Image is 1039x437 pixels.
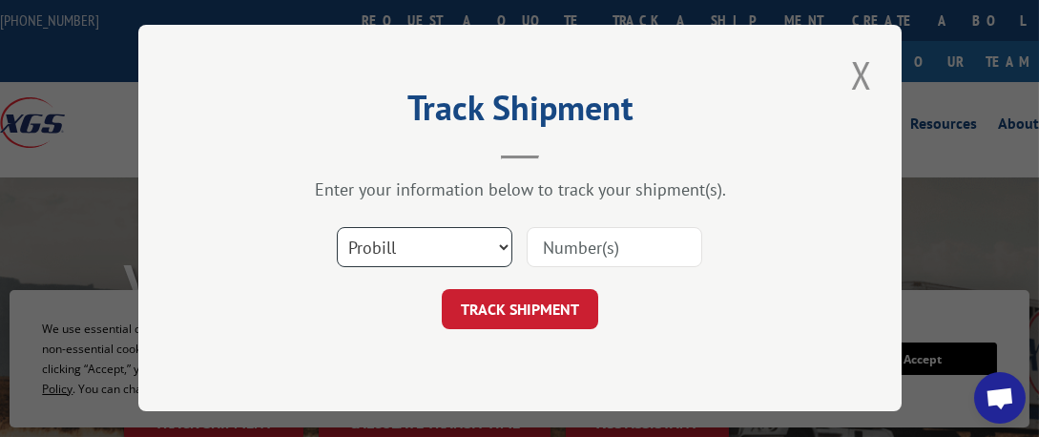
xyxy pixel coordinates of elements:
[527,228,702,268] input: Number(s)
[845,49,878,101] button: Close modal
[974,372,1026,424] a: Open chat
[234,179,806,201] div: Enter your information below to track your shipment(s).
[442,290,598,330] button: TRACK SHIPMENT
[234,94,806,131] h2: Track Shipment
